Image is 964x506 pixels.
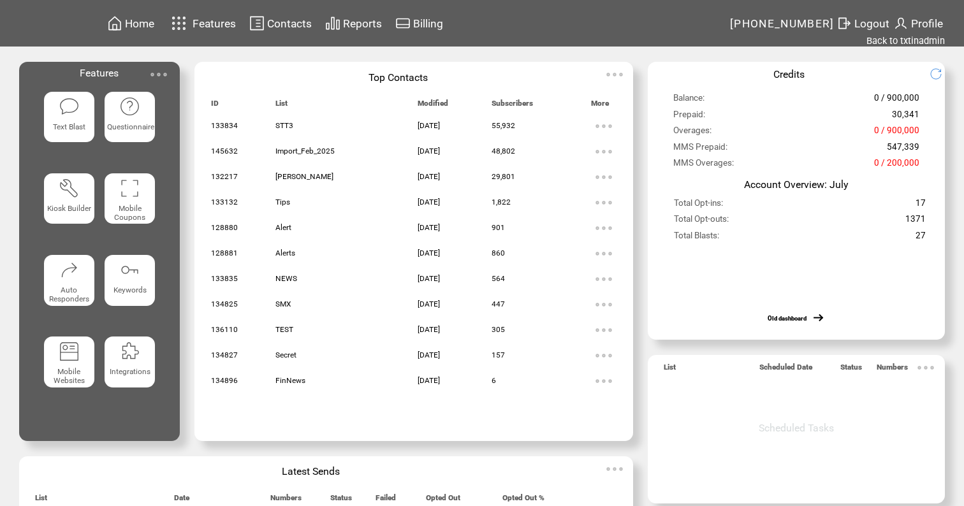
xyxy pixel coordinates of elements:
img: ellypsis.svg [591,190,617,215]
span: List [275,99,288,113]
span: Import_Feb_2025 [275,147,335,155]
img: ellypsis.svg [591,292,617,317]
span: 6 [492,376,496,385]
a: Kiosk Builder [44,173,94,245]
a: Back to txtinadmin [866,35,945,47]
a: Integrations [105,336,155,408]
span: Features [193,17,236,30]
img: questionnaire.svg [119,96,140,117]
span: Profile [911,17,943,30]
a: Features [166,11,238,36]
span: [DATE] [418,300,440,308]
a: Text Blast [44,92,94,163]
span: [DATE] [418,121,440,130]
span: Logout [854,17,889,30]
span: SMX [275,300,291,308]
span: 133132 [211,198,238,206]
a: Billing [393,13,445,33]
span: Mobile Coupons [114,204,145,222]
span: [PHONE_NUMBER] [730,17,835,30]
img: text-blast.svg [59,96,80,117]
span: 0 / 900,000 [874,92,919,108]
img: mobile-websites.svg [59,341,80,362]
span: [DATE] [418,351,440,359]
span: 128880 [211,223,238,232]
img: ellypsis.svg [591,317,617,343]
span: Keywords [113,286,147,294]
img: ellypsis.svg [591,241,617,266]
img: contacts.svg [249,15,265,31]
a: Questionnaire [105,92,155,163]
span: 133835 [211,274,238,283]
span: [DATE] [418,223,440,232]
span: Kiosk Builder [47,204,91,213]
span: 0 / 200,000 [874,157,919,173]
img: keywords.svg [119,259,140,280]
span: Billing [413,17,443,30]
span: Integrations [110,367,150,376]
a: Contacts [247,13,314,33]
img: tool%201.svg [59,178,80,199]
span: List [664,363,676,377]
span: [DATE] [418,376,440,385]
img: profile.svg [893,15,909,31]
img: ellypsis.svg [591,164,617,190]
span: 305 [492,325,505,334]
span: 133834 [211,121,238,130]
img: integrations.svg [119,341,140,362]
span: 17 [916,198,926,213]
span: [DATE] [418,198,440,206]
span: 145632 [211,147,238,155]
img: coupons.svg [119,178,140,199]
span: ID [211,99,219,113]
span: TEST [275,325,293,334]
img: chart.svg [325,15,340,31]
img: creidtcard.svg [395,15,411,31]
span: Alert [275,223,291,232]
span: Top Contacts [369,71,428,83]
span: Home [125,17,154,30]
img: ellypsis.svg [591,368,617,394]
a: Home [105,13,156,33]
span: [DATE] [418,172,440,181]
img: ellypsis.svg [591,139,617,164]
img: ellypsis.svg [913,355,938,380]
span: Balance: [673,92,705,108]
span: MMS Prepaid: [673,141,727,157]
img: refresh.png [930,68,952,80]
span: Total Blasts: [674,230,719,246]
span: 157 [492,351,505,359]
span: Numbers [877,363,908,377]
span: Questionnaire [107,122,154,131]
span: 134896 [211,376,238,385]
span: 564 [492,274,505,283]
img: ellypsis.svg [602,62,627,87]
span: 132217 [211,172,238,181]
span: 547,339 [887,141,919,157]
a: Mobile Websites [44,336,94,408]
span: 1371 [905,213,926,229]
span: [DATE] [418,147,440,155]
span: Secret [275,351,296,359]
span: Reports [343,17,382,30]
span: [PERSON_NAME] [275,172,333,181]
span: Status [840,363,862,377]
span: 136110 [211,325,238,334]
span: Overages: [673,125,712,141]
span: Mobile Websites [54,367,85,385]
img: ellypsis.svg [602,456,627,482]
span: Credits [773,68,805,80]
a: Logout [835,13,891,33]
img: auto-responders.svg [59,259,80,280]
span: 0 / 900,000 [874,125,919,141]
span: 134827 [211,351,238,359]
span: Total Opt-outs: [674,213,729,229]
img: ellypsis.svg [591,266,617,292]
span: MMS Overages: [673,157,734,173]
span: Prepaid: [673,109,705,125]
span: FinNews [275,376,305,385]
a: Old dashboard [768,315,807,322]
span: Tips [275,198,290,206]
span: 27 [916,230,926,246]
img: ellypsis.svg [591,113,617,139]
